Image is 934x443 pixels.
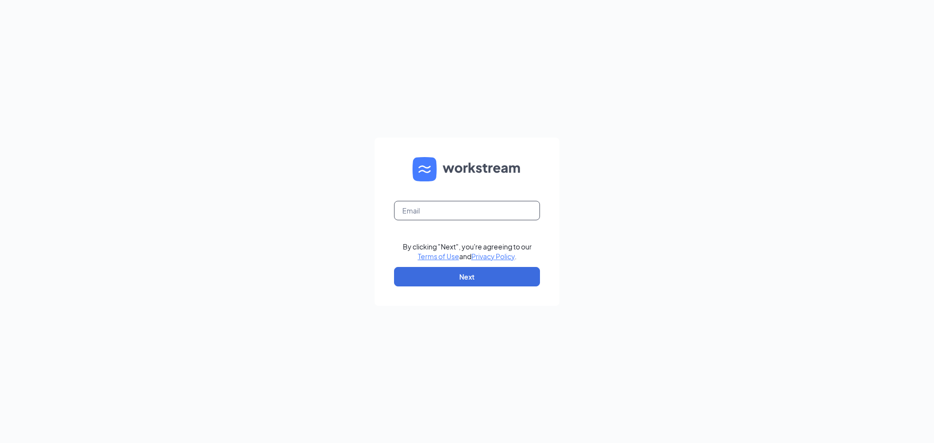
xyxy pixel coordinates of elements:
[471,252,515,261] a: Privacy Policy
[394,201,540,220] input: Email
[413,157,521,181] img: WS logo and Workstream text
[403,242,532,261] div: By clicking "Next", you're agreeing to our and .
[394,267,540,286] button: Next
[418,252,459,261] a: Terms of Use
